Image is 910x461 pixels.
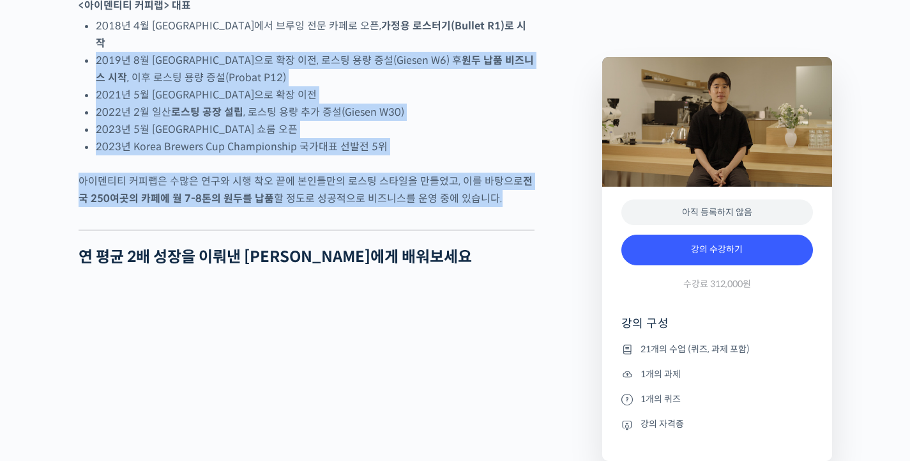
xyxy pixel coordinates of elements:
a: 홈 [4,355,84,387]
li: 1개의 과제 [621,366,813,382]
li: 21개의 수업 (퀴즈, 과제 포함) [621,341,813,357]
li: 2018년 4월 [GEOGRAPHIC_DATA]에서 브루잉 전문 카페로 오픈, [96,17,535,52]
strong: 로스팅 공장 설립 [171,105,243,119]
li: 2023년 5월 [GEOGRAPHIC_DATA] 쇼룸 오픈 [96,121,535,138]
p: 아이덴티티 커피랩은 수많은 연구와 시행 착오 끝에 본인들만의 로스팅 스타일을 만들었고, 이를 바탕으로 할 정도로 성공적으로 비즈니스를 운영 중에 있습니다. [79,173,535,207]
li: 1개의 퀴즈 [621,391,813,407]
a: 강의 수강하기 [621,235,813,265]
li: 2023년 Korea Brewers Cup Championship 국가대표 선발전 5위 [96,138,535,155]
span: 설정 [197,374,213,384]
li: 2019년 8월 [GEOGRAPHIC_DATA]으로 확장 이전, 로스팅 용량 증설(Giesen W6) 후 , 이후 로스팅 용량 증설(Probat P12) [96,52,535,86]
li: 2022년 2월 일산 , 로스팅 용량 추가 증설(Giesen W30) [96,104,535,121]
span: 홈 [40,374,48,384]
div: 아직 등록하지 않음 [621,199,813,226]
span: 대화 [117,375,132,385]
li: 2021년 5월 [GEOGRAPHIC_DATA]으로 확장 이전 [96,86,535,104]
li: 강의 자격증 [621,417,813,432]
h2: 연 평균 2배 성장을 이뤄낸 [PERSON_NAME]에게 배워보세요 [79,248,535,267]
h4: 강의 구성 [621,316,813,341]
a: 설정 [165,355,245,387]
span: 수강료 312,000원 [683,278,751,290]
a: 대화 [84,355,165,387]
